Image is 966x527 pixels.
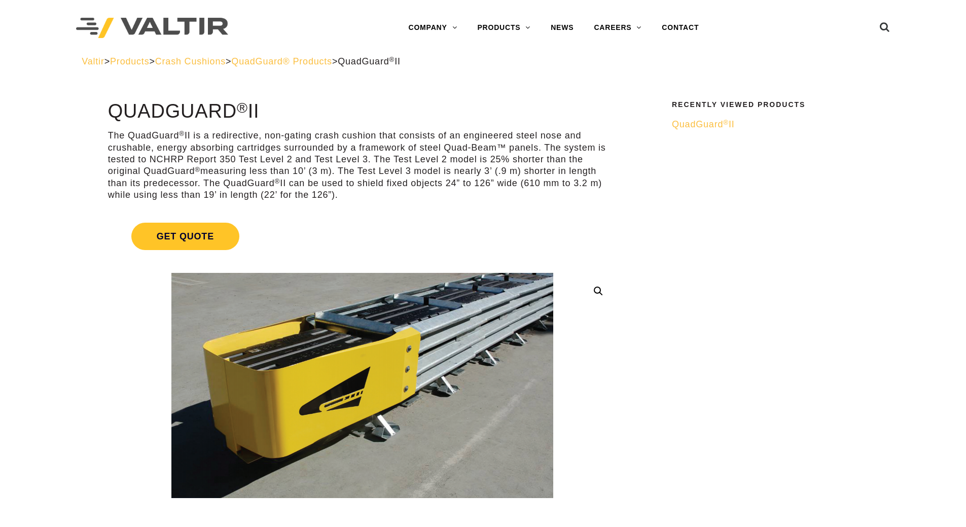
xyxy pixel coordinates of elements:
a: PRODUCTS [467,18,541,38]
sup: ® [179,130,185,137]
div: > > > > [82,56,884,67]
span: Get Quote [131,223,239,250]
a: QuadGuard® Products [231,56,332,66]
img: Valtir [76,18,228,39]
p: The QuadGuard II is a redirective, non-gating crash cushion that consists of an engineered steel ... [108,130,617,201]
span: QuadGuard II [672,119,735,129]
sup: ® [723,119,729,126]
a: CONTACT [652,18,709,38]
a: Valtir [82,56,104,66]
a: Get Quote [108,210,617,262]
a: NEWS [541,18,584,38]
a: Crash Cushions [155,56,226,66]
sup: ® [275,178,280,185]
sup: ® [237,99,248,116]
span: QuadGuard II [338,56,401,66]
a: COMPANY [398,18,467,38]
a: Products [110,56,149,66]
a: CAREERS [584,18,652,38]
sup: ® [389,56,395,63]
sup: ® [195,166,200,173]
a: QuadGuard®II [672,119,878,130]
h1: QuadGuard II [108,101,617,122]
h2: Recently Viewed Products [672,101,878,109]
